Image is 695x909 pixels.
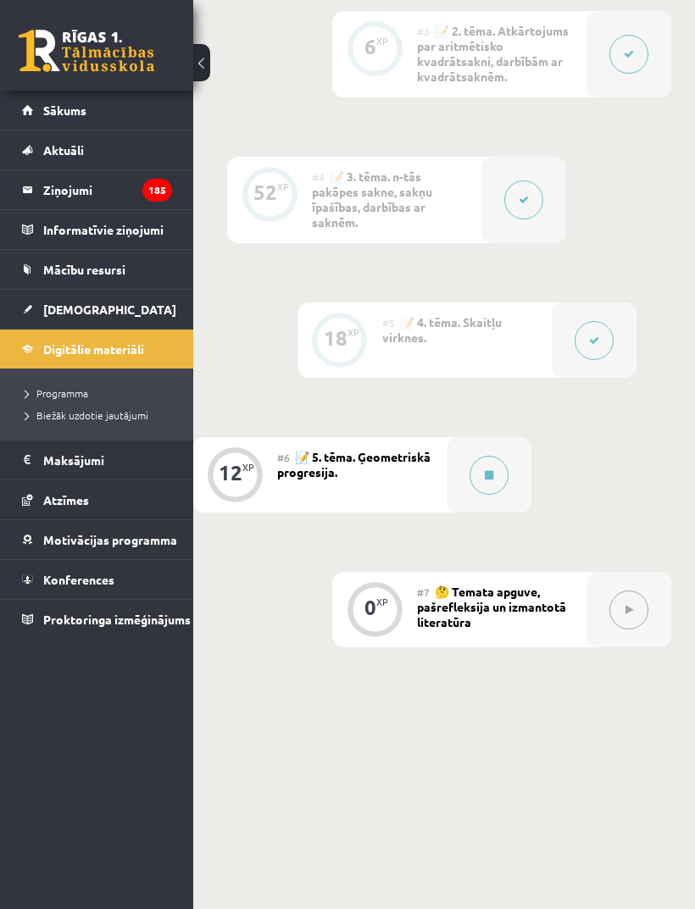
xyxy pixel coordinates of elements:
a: Motivācijas programma [22,520,172,559]
span: [DEMOGRAPHIC_DATA] [43,302,176,317]
legend: Ziņojumi [43,170,172,209]
a: [DEMOGRAPHIC_DATA] [22,290,172,329]
span: Mācību resursi [43,262,125,277]
a: Mācību resursi [22,250,172,289]
span: #3 [417,25,430,38]
span: #4 [312,170,325,184]
span: Biežāk uzdotie jautājumi [25,408,148,422]
a: Atzīmes [22,480,172,519]
span: Digitālie materiāli [43,341,144,357]
a: Konferences [22,560,172,599]
span: Atzīmes [43,492,89,507]
legend: Maksājumi [43,441,172,479]
span: Proktoringa izmēģinājums [43,612,191,627]
span: Programma [25,386,88,400]
span: Sākums [43,103,86,118]
span: 📝 2. tēma. Atkārtojums par aritmētisko kvadrātsakni, darbībām ar kvadrātsaknēm. [417,23,569,84]
a: Digitālie materiāli [22,330,172,369]
a: Programma [25,385,176,401]
a: Biežāk uzdotie jautājumi [25,407,176,423]
span: #6 [277,451,290,464]
a: Maksājumi [22,441,172,479]
div: XP [277,182,289,191]
div: 12 [219,465,242,480]
span: Aktuāli [43,142,84,158]
div: XP [376,36,388,46]
span: 🤔 Temata apguve, pašrefleksija un izmantotā literatūra [417,584,566,629]
span: 📝 5. tēma. Ģeometriskā progresija. [277,449,431,479]
div: 6 [364,39,376,54]
div: 18 [324,330,347,346]
span: #7 [417,585,430,599]
span: Konferences [43,572,114,587]
a: Informatīvie ziņojumi [22,210,172,249]
a: Rīgas 1. Tālmācības vidusskola [19,30,154,72]
span: 📝 4. tēma. Skaitļu virknes. [382,314,502,345]
span: #5 [382,316,395,330]
div: XP [242,463,254,472]
div: 52 [253,185,277,200]
div: 0 [364,600,376,615]
a: Aktuāli [22,130,172,169]
span: 📝 3. tēma. n-tās pakāpes sakne, sakņu īpašības, darbības ar saknēm. [312,169,432,230]
a: Sākums [22,91,172,130]
div: XP [376,597,388,607]
a: Ziņojumi185 [22,170,172,209]
i: 185 [142,179,172,202]
legend: Informatīvie ziņojumi [43,210,172,249]
span: Motivācijas programma [43,532,177,547]
a: Proktoringa izmēģinājums [22,600,172,639]
div: XP [347,328,359,337]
